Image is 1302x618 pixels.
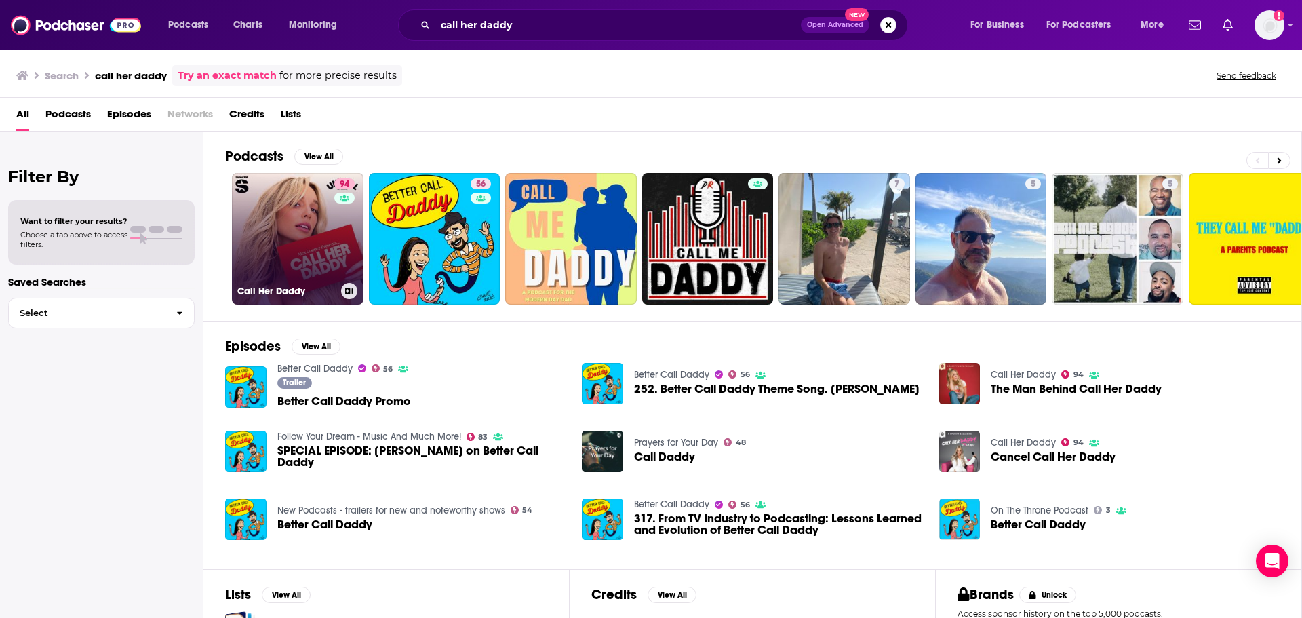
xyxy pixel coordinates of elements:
[167,103,213,131] span: Networks
[1162,178,1178,189] a: 5
[224,14,271,36] a: Charts
[961,14,1041,36] button: open menu
[1025,178,1041,189] a: 5
[648,587,696,603] button: View All
[591,586,637,603] h2: Credits
[522,507,532,514] span: 54
[991,505,1088,516] a: On The Throne Podcast
[1073,372,1084,378] span: 94
[582,499,623,540] img: 317. From TV Industry to Podcasting: Lessons Learned and Evolution of Better Call Daddy
[1255,10,1284,40] button: Show profile menu
[1106,507,1111,514] span: 3
[277,505,505,516] a: New Podcasts - trailers for new and noteworthy shows
[958,586,1014,603] h2: Brands
[277,445,566,468] a: SPECIAL EPISODE: Robert on Better Call Daddy
[229,103,264,131] a: Credits
[991,369,1056,381] a: Call Her Daddy
[728,501,750,509] a: 56
[1046,16,1111,35] span: For Podcasters
[1274,10,1284,21] svg: Add a profile image
[728,370,750,379] a: 56
[95,69,167,82] h3: call her daddy
[237,286,336,297] h3: Call Her Daddy
[283,379,306,387] span: Trailer
[279,14,355,36] button: open menu
[478,434,488,440] span: 83
[970,16,1024,35] span: For Business
[1212,70,1280,81] button: Send feedback
[225,148,283,165] h2: Podcasts
[16,103,29,131] a: All
[9,309,165,317] span: Select
[1217,14,1238,37] a: Show notifications dropdown
[225,586,251,603] h2: Lists
[1183,14,1206,37] a: Show notifications dropdown
[634,499,709,510] a: Better Call Daddy
[340,178,349,191] span: 94
[511,506,533,514] a: 54
[279,68,397,83] span: for more precise results
[372,364,393,372] a: 56
[471,178,491,189] a: 56
[634,383,920,395] a: 252. Better Call Daddy Theme Song. Lowry Olafson
[225,338,281,355] h2: Episodes
[45,69,79,82] h3: Search
[582,363,623,404] img: 252. Better Call Daddy Theme Song. Lowry Olafson
[178,68,277,83] a: Try an exact match
[939,363,981,404] img: The Man Behind Call Her Daddy
[107,103,151,131] a: Episodes
[159,14,226,36] button: open menu
[281,103,301,131] span: Lists
[20,230,127,249] span: Choose a tab above to access filters.
[334,178,355,189] a: 94
[1061,370,1084,379] a: 94
[991,519,1086,530] a: Better Call Daddy
[939,499,981,540] img: Better Call Daddy
[225,499,267,540] a: Better Call Daddy
[225,338,340,355] a: EpisodesView All
[262,587,311,603] button: View All
[634,513,923,536] a: 317. From TV Industry to Podcasting: Lessons Learned and Evolution of Better Call Daddy
[225,431,267,472] img: SPECIAL EPISODE: Robert on Better Call Daddy
[225,586,311,603] a: ListsView All
[225,366,267,408] img: Better Call Daddy Promo
[289,16,337,35] span: Monitoring
[939,431,981,472] a: Cancel Call Her Daddy
[634,437,718,448] a: Prayers for Your Day
[915,173,1047,305] a: 5
[1094,506,1111,514] a: 3
[582,431,623,472] a: Call Daddy
[778,173,910,305] a: 7
[1255,10,1284,40] span: Logged in as hannah.bishop
[294,149,343,165] button: View All
[991,437,1056,448] a: Call Her Daddy
[11,12,141,38] img: Podchaser - Follow, Share and Rate Podcasts
[1141,16,1164,35] span: More
[232,173,363,305] a: 94Call Her Daddy
[277,519,372,530] a: Better Call Daddy
[991,383,1162,395] a: The Man Behind Call Her Daddy
[1061,438,1084,446] a: 94
[277,395,411,407] a: Better Call Daddy Promo
[807,22,863,28] span: Open Advanced
[634,451,695,463] a: Call Daddy
[45,103,91,131] span: Podcasts
[1255,10,1284,40] img: User Profile
[991,451,1116,463] a: Cancel Call Her Daddy
[20,216,127,226] span: Want to filter your results?
[634,383,920,395] span: 252. Better Call Daddy Theme Song. [PERSON_NAME]
[8,298,195,328] button: Select
[801,17,869,33] button: Open AdvancedNew
[1073,440,1084,446] span: 94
